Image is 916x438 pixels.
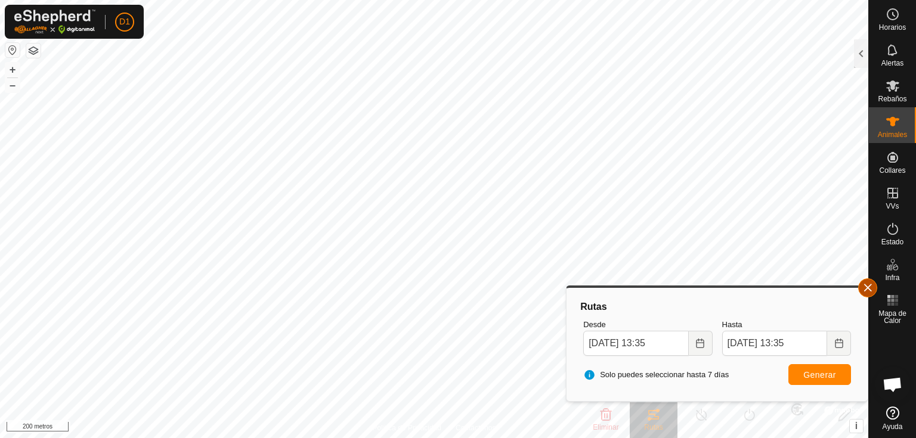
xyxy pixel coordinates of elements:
[881,238,903,246] font: Estado
[119,17,130,26] font: D1
[878,309,906,325] font: Mapa de Calor
[10,63,16,76] font: +
[26,44,41,58] button: Capas del Mapa
[456,424,496,432] font: Contáctenos
[5,63,20,77] button: +
[850,420,863,433] button: i
[881,59,903,67] font: Alertas
[373,424,441,432] font: Política de Privacidad
[869,402,916,435] a: Ayuda
[879,23,906,32] font: Horarios
[10,79,16,91] font: –
[456,423,496,433] a: Contáctenos
[885,274,899,282] font: Infra
[5,78,20,92] button: –
[580,302,606,312] font: Rutas
[855,421,858,431] font: i
[373,423,441,433] a: Política de Privacidad
[788,364,851,385] button: Generar
[875,366,911,402] div: Chat abierto
[803,370,836,380] font: Generar
[827,331,851,356] button: Elija fecha
[883,423,903,431] font: Ayuda
[689,331,713,356] button: Elija fecha
[600,370,729,379] font: Solo puedes seleccionar hasta 7 días
[878,95,906,103] font: Rebaños
[878,131,907,139] font: Animales
[583,320,606,329] font: Desde
[722,320,742,329] font: Hasta
[5,43,20,57] button: Restablecer Mapa
[879,166,905,175] font: Collares
[886,202,899,210] font: VVs
[14,10,95,34] img: Logotipo de Gallagher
